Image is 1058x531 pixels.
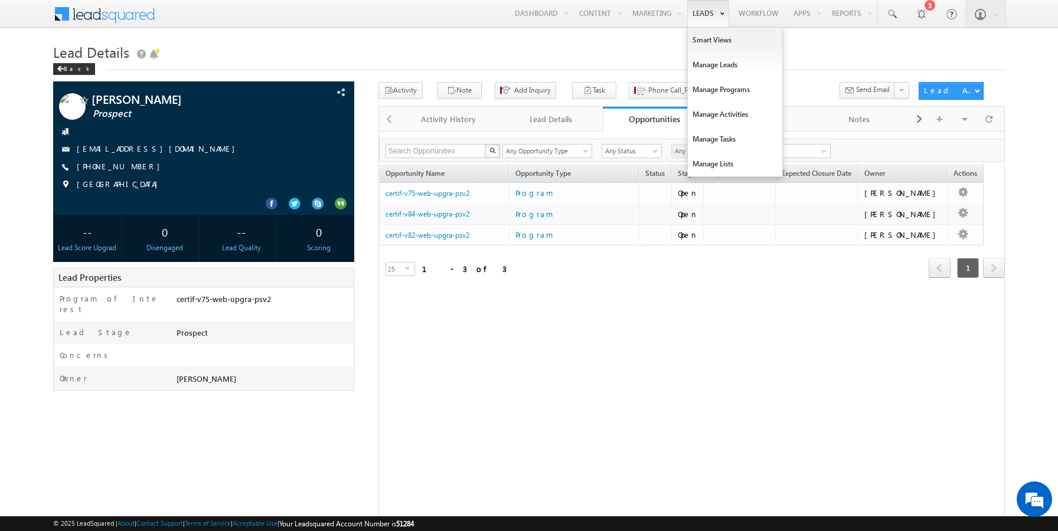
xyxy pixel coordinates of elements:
a: Opportunities [603,107,706,132]
label: Program of Interest [60,293,162,314]
a: certif-v84-web-upgra-psv2 [386,209,469,218]
span: Your Leadsquared Account Number is [279,519,414,528]
div: [PERSON_NAME] [864,230,942,240]
div: -- [56,221,119,242]
img: d_60004797649_company_0_60004797649 [20,62,50,77]
span: 51284 [396,519,414,528]
a: certif-v82-web-upgra-psv2 [386,231,469,240]
div: Notes [818,112,900,126]
button: Activity [378,82,423,99]
a: Notes [808,107,911,132]
div: 0 [133,221,196,242]
a: Program [515,228,634,242]
span: next [983,258,1005,278]
span: Prospect [93,108,281,120]
button: Add Inquiry [495,82,556,99]
button: Note [437,82,482,99]
span: [GEOGRAPHIC_DATA] [77,179,164,191]
a: Acceptable Use [233,519,277,527]
span: Any Status [602,146,658,156]
input: Type to Search [741,144,831,158]
span: Any Stage [672,146,728,156]
div: [PERSON_NAME] [864,209,942,219]
a: Status [639,167,671,182]
div: Lead Details [510,112,593,126]
a: Manage Activities [688,102,782,127]
div: Activity History [407,112,490,126]
span: Send Email [856,84,890,95]
a: Show All Items [815,145,830,157]
div: Open [678,230,698,240]
span: [PHONE_NUMBER] [77,161,166,173]
label: Lead Stage [60,327,132,337]
div: 1 - 3 of 3 [422,262,507,276]
a: Any Opportunity Type [502,144,592,158]
div: certif-v75-web-upgra-psv2 [174,293,354,310]
span: [PERSON_NAME] [177,373,236,383]
a: certif-v75-web-upgra-psv2 [386,189,469,198]
span: [PERSON_NAME] [92,93,280,105]
span: © 2025 LeadSquared | | | | | [53,518,414,529]
span: Stage [678,169,695,178]
div: Lead Score Upgrad [56,242,119,253]
span: Add Inquiry [514,85,551,96]
span: Opportunity Name [386,169,445,178]
div: Lead Quality [210,242,273,253]
span: select [405,265,414,271]
a: Opportunity Name [380,167,450,182]
div: [PERSON_NAME] [864,188,942,198]
a: Program [515,186,634,200]
a: Manage Leads [688,53,782,77]
span: Lead Properties [58,271,121,283]
a: Terms of Service [185,519,231,527]
a: Any Status [602,144,662,158]
a: prev [929,259,951,278]
a: About [117,519,135,527]
a: Manage Programs [688,77,782,102]
div: Open [678,188,698,198]
button: Lead Actions [919,82,984,100]
div: 0 [288,221,351,242]
span: prev [929,258,951,278]
span: Opportunity Type [510,167,638,182]
div: Lead Actions [924,85,974,96]
div: Chat with us now [61,62,198,77]
span: Lead Details [53,42,129,61]
a: Any Stage [671,144,732,158]
label: Owner [60,373,87,383]
a: [EMAIL_ADDRESS][DOMAIN_NAME] [77,143,241,153]
span: Expected Closure Date [782,169,851,178]
a: Expected Closure Date [776,167,857,182]
div: Back [53,63,95,75]
span: 1 [957,258,979,278]
div: Prospect [174,327,354,343]
textarea: Type your message and hit 'Enter' [15,109,215,353]
button: Phone Call_Program [629,82,716,99]
span: Owner [864,169,885,178]
a: Smart Views [688,28,782,53]
a: next [983,259,1005,278]
span: Phone Call_Program [648,85,711,96]
a: Contact Support [136,519,183,527]
div: Scoring [288,242,351,253]
a: Back [53,63,101,73]
a: Program [515,207,634,221]
button: Task [572,82,616,99]
label: Concerns [60,350,112,360]
a: Manage Tasks [688,127,782,152]
span: Any Opportunity Type [503,146,584,156]
span: 25 [386,263,405,276]
a: Manage Lists [688,152,782,176]
a: Activity History [398,107,501,132]
img: Search [489,147,495,153]
div: Disengaged [133,242,196,253]
a: Lead Details [501,107,603,132]
button: Send Email [840,82,895,99]
div: Minimize live chat window [194,6,222,34]
img: Profile photo [59,93,86,124]
em: Start Chat [161,363,214,379]
div: Opportunities [612,113,697,124]
span: Actions [948,167,983,182]
div: -- [210,221,273,242]
div: Open [678,209,698,219]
